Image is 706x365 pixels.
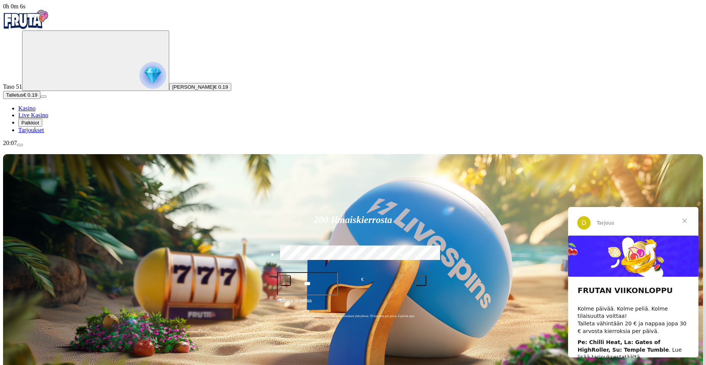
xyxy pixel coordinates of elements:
b: Pe: Chilli Heat, La: Gates of HighRoller, Su: Temple Tumble [10,132,101,146]
a: täältä [56,147,72,153]
img: reward progress [139,62,166,89]
img: Fruta [3,10,49,29]
span: Palkkiot [21,120,39,126]
span: Taso 51 [3,83,22,90]
a: Tarjoukset [18,127,44,133]
span: 20:07 [3,140,17,146]
span: € [283,296,285,301]
span: € 0.19 [214,84,228,90]
button: Palkkiot [18,119,42,127]
button: Talletusplus icon€ 0.19 [3,91,40,99]
div: . Lue lisää tarjouksesta . [10,132,121,154]
span: € 0.19 [23,92,37,98]
button: menu [40,96,46,98]
button: reward progress [22,30,169,91]
span: [PERSON_NAME] [172,84,214,90]
a: Live Kasino [18,112,48,118]
span: Talletus [6,92,23,98]
button: Talleta ja pelaa [277,296,429,311]
button: menu [17,144,23,146]
label: €150 [329,244,376,266]
button: [PERSON_NAME]€ 0.19 [169,83,231,91]
a: Fruta [3,24,49,30]
span: user session time [3,3,26,10]
button: minus icon [280,275,291,286]
nav: Main menu [3,105,703,134]
span: € [361,276,363,283]
button: plus icon [416,275,426,286]
nav: Primary [3,10,703,134]
iframe: Intercom live chat viesti [568,207,698,357]
span: Talleta ja pelaa [279,297,312,311]
label: €50 [278,244,325,266]
label: €250 [381,244,428,266]
a: Kasino [18,105,35,112]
